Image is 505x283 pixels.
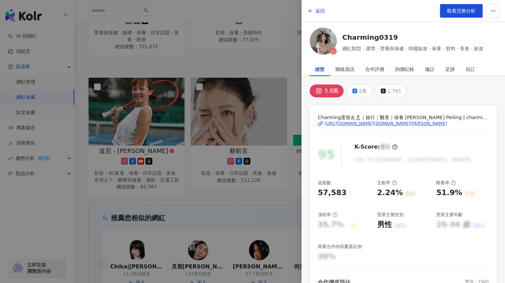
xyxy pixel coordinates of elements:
[375,84,406,97] button: 1,765
[307,4,325,18] button: 返回
[425,62,434,76] div: 備註
[365,62,384,76] div: 合作評價
[318,244,362,250] div: 商業合作內容覆蓋比例
[354,143,397,151] div: K-Score :
[310,84,344,97] button: 5.8萬
[315,62,325,76] div: 總覽
[347,84,372,97] button: 2萬
[318,212,338,218] div: 漲粉率
[436,180,456,186] div: 觀看率
[445,62,455,76] div: 足跡
[395,62,414,76] div: 詢價紀錄
[377,188,403,198] div: 2.24%
[377,212,404,218] div: 受眾主要性別
[325,120,447,127] div: [URL][DOMAIN_NAME][DOMAIN_NAME][PERSON_NAME]
[436,212,463,218] div: 受眾主要年齡
[447,8,475,14] span: 觀看完整分析
[335,62,354,76] div: 聯絡資訊
[466,62,475,76] div: 自訂
[318,180,331,186] div: 追蹤數
[315,8,325,14] span: 返回
[325,86,338,96] div: 5.8萬
[318,114,489,121] span: Charming度假去🏝️｜旅行｜醫美｜保養 [PERSON_NAME] Peiling | charming.[PERSON_NAME]
[377,180,397,186] div: 互動率
[318,120,489,127] a: [URL][DOMAIN_NAME][DOMAIN_NAME][PERSON_NAME]
[440,4,483,18] a: 觀看完整分析
[359,86,367,96] div: 2萬
[310,27,337,57] a: KOL Avatar
[342,33,483,42] a: Charming0319
[377,220,392,230] div: 男性
[342,45,483,52] span: 網紅類型：露營 · 營養與保健 · 韓國旅遊 · 保養 · 飲料 · 美食 · 旅遊
[387,86,401,96] div: 1,765
[436,188,462,198] div: 51.9%
[318,188,347,198] div: 57,583
[310,27,337,55] img: KOL Avatar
